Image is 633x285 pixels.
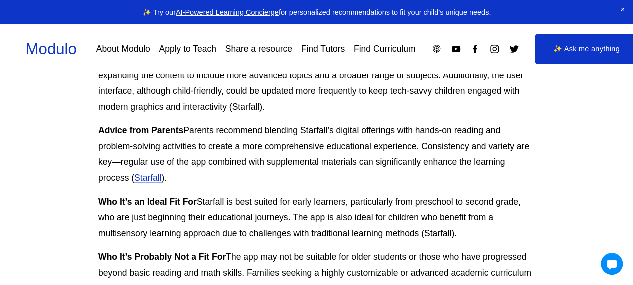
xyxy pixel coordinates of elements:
[98,251,226,261] strong: Who It’s Probably Not a Fit For
[98,196,197,206] strong: Who It’s an Ideal Fit For
[176,8,279,16] a: AI-Powered Learning Concierge
[489,44,500,54] a: Instagram
[431,44,442,54] a: Apple Podcasts
[225,40,292,58] a: Share a resource
[301,40,345,58] a: Find Tutors
[96,40,150,58] a: About Modulo
[134,172,161,182] a: Starfall
[98,125,183,135] strong: Advice from Parents
[159,40,216,58] a: Apply to Teach
[98,122,535,185] p: Parents recommend blending Starfall’s digital offerings with hands-on reading and problem-solving...
[98,51,535,114] p: While Starfall excels in foundational reading and math, some users suggest expanding the content ...
[26,40,77,58] a: Modulo
[354,40,416,58] a: Find Curriculum
[98,194,535,241] p: Starfall is best suited for early learners, particularly from preschool to second grade, who are ...
[509,44,519,54] a: Twitter
[470,44,480,54] a: Facebook
[451,44,461,54] a: YouTube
